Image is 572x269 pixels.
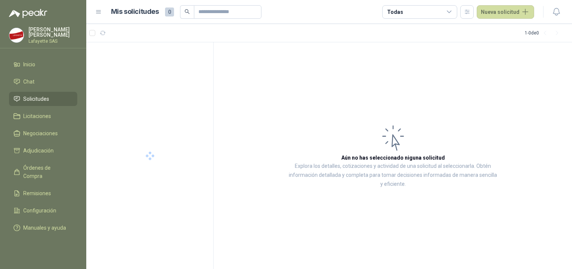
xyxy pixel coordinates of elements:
span: Manuales y ayuda [23,224,66,232]
span: Licitaciones [23,112,51,120]
div: 1 - 0 de 0 [525,27,563,39]
a: Negociaciones [9,126,77,140]
a: Inicio [9,57,77,72]
img: Company Logo [9,28,24,42]
span: Remisiones [23,189,51,197]
p: Explora los detalles, cotizaciones y actividad de una solicitud al seleccionarla. Obtén informaci... [289,162,497,189]
a: Remisiones [9,186,77,200]
img: Logo peakr [9,9,47,18]
p: Lafayette SAS [29,39,77,43]
span: Negociaciones [23,129,58,137]
span: Inicio [23,60,35,69]
a: Órdenes de Compra [9,161,77,183]
h1: Mis solicitudes [111,6,159,17]
p: [PERSON_NAME] [PERSON_NAME] [29,27,77,37]
span: Configuración [23,206,56,215]
a: Chat [9,75,77,89]
h3: Aún no has seleccionado niguna solicitud [341,154,445,162]
a: Manuales y ayuda [9,221,77,235]
span: 0 [165,7,174,16]
a: Licitaciones [9,109,77,123]
button: Nueva solicitud [477,5,534,19]
a: Adjudicación [9,143,77,158]
span: Chat [23,78,35,86]
span: Adjudicación [23,146,54,155]
div: Todas [387,8,403,16]
span: Solicitudes [23,95,49,103]
a: Configuración [9,203,77,218]
span: search [185,9,190,14]
span: Órdenes de Compra [23,164,70,180]
a: Solicitudes [9,92,77,106]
